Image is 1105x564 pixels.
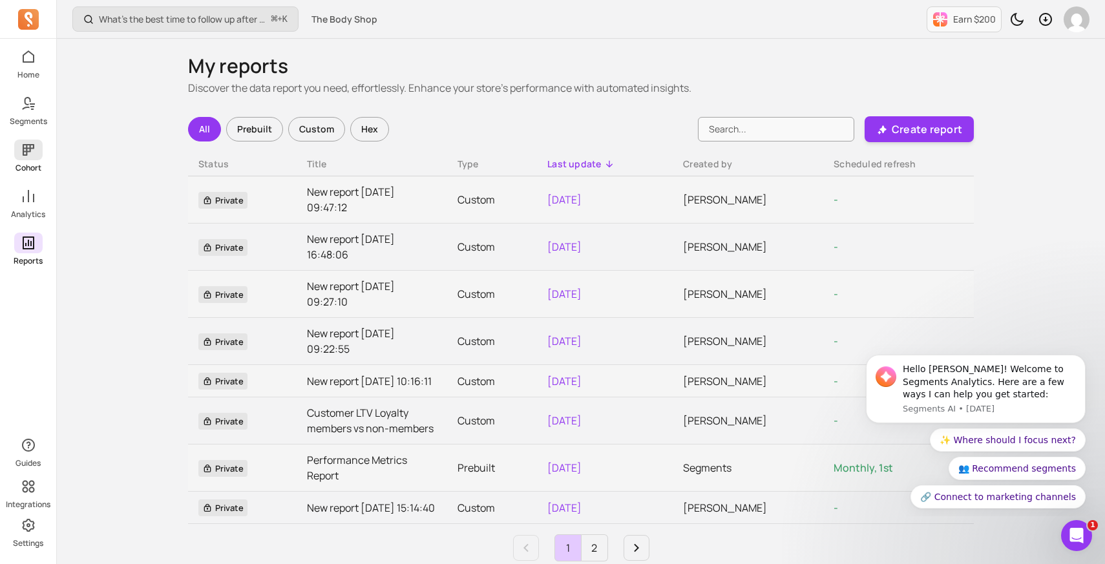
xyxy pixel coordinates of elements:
[582,535,607,561] a: Page 2
[297,152,447,176] th: Toggle SortBy
[555,535,581,561] a: Page 1 is your current page
[307,405,437,436] a: Customer LTV Loyalty members vs non-members
[673,271,823,318] td: [PERSON_NAME]
[188,117,221,141] div: All
[834,287,838,301] span: -
[307,278,437,309] a: New report [DATE] 09:27:10
[834,374,838,388] span: -
[198,192,247,209] span: Private
[307,231,437,262] a: New report [DATE] 16:48:06
[847,343,1105,516] iframe: Intercom notifications message
[513,535,539,561] a: Previous page
[282,14,288,25] kbd: K
[99,13,266,26] p: What’s the best time to follow up after a first order?
[6,499,50,510] p: Integrations
[834,501,838,515] span: -
[547,333,662,349] p: [DATE]
[198,373,247,390] span: Private
[447,224,538,271] td: Custom
[624,535,649,561] a: Next page
[10,116,47,127] p: Segments
[198,239,247,256] span: Private
[537,152,673,176] th: Toggle SortBy
[307,184,437,215] a: New report [DATE] 09:47:12
[447,152,538,176] th: Toggle SortBy
[14,256,43,266] p: Reports
[673,365,823,397] td: [PERSON_NAME]
[304,8,385,31] button: The Body Shop
[547,460,662,475] p: [DATE]
[834,240,838,254] span: -
[673,444,823,492] td: Segments
[271,12,278,28] kbd: ⌘
[673,318,823,365] td: [PERSON_NAME]
[673,492,823,524] td: [PERSON_NAME]
[547,413,662,428] p: [DATE]
[834,193,838,207] span: -
[698,117,854,141] input: Search
[226,117,283,141] div: Prebuilt
[16,163,41,173] p: Cohort
[673,397,823,444] td: [PERSON_NAME]
[447,318,538,365] td: Custom
[16,458,41,468] p: Guides
[13,538,43,548] p: Settings
[673,224,823,271] td: [PERSON_NAME]
[350,117,389,141] div: Hex
[198,460,247,477] span: Private
[198,286,247,303] span: Private
[927,6,1002,32] button: Earn $200
[447,365,538,397] td: Custom
[288,117,345,141] div: Custom
[307,452,437,483] a: Performance Metrics Report
[188,152,297,176] th: Toggle SortBy
[953,13,996,26] p: Earn $200
[547,500,662,516] p: [DATE]
[447,444,538,492] td: Prebuilt
[1088,520,1098,530] span: 1
[1064,6,1089,32] img: avatar
[11,209,45,220] p: Analytics
[198,413,247,430] span: Private
[188,80,974,96] p: Discover the data report you need, effortlessly. Enhance your store's performance with automated ...
[834,461,893,475] span: Monthly, 1st
[447,397,538,444] td: Custom
[198,333,247,350] span: Private
[1004,6,1030,32] button: Toggle dark mode
[447,271,538,318] td: Custom
[547,239,662,255] p: [DATE]
[311,13,377,26] span: The Body Shop
[14,432,43,471] button: Guides
[307,373,437,389] a: New report [DATE] 10:16:11
[17,70,39,80] p: Home
[271,12,288,26] span: +
[823,152,974,176] th: Toggle SortBy
[307,326,437,357] a: New report [DATE] 09:22:55
[188,534,974,561] ul: Pagination
[865,116,974,142] button: Create report
[547,373,662,389] p: [DATE]
[72,6,299,32] button: What’s the best time to follow up after a first order?⌘+K
[307,500,437,516] a: New report [DATE] 15:14:40
[673,152,823,176] th: Toggle SortBy
[892,121,962,137] p: Create report
[547,158,662,171] div: Last update
[1061,520,1092,551] iframe: Intercom live chat
[834,334,838,348] span: -
[198,499,247,516] span: Private
[447,176,538,224] td: Custom
[188,54,974,78] h1: My reports
[673,176,823,224] td: [PERSON_NAME]
[547,192,662,207] p: [DATE]
[547,286,662,302] p: [DATE]
[834,413,838,428] span: -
